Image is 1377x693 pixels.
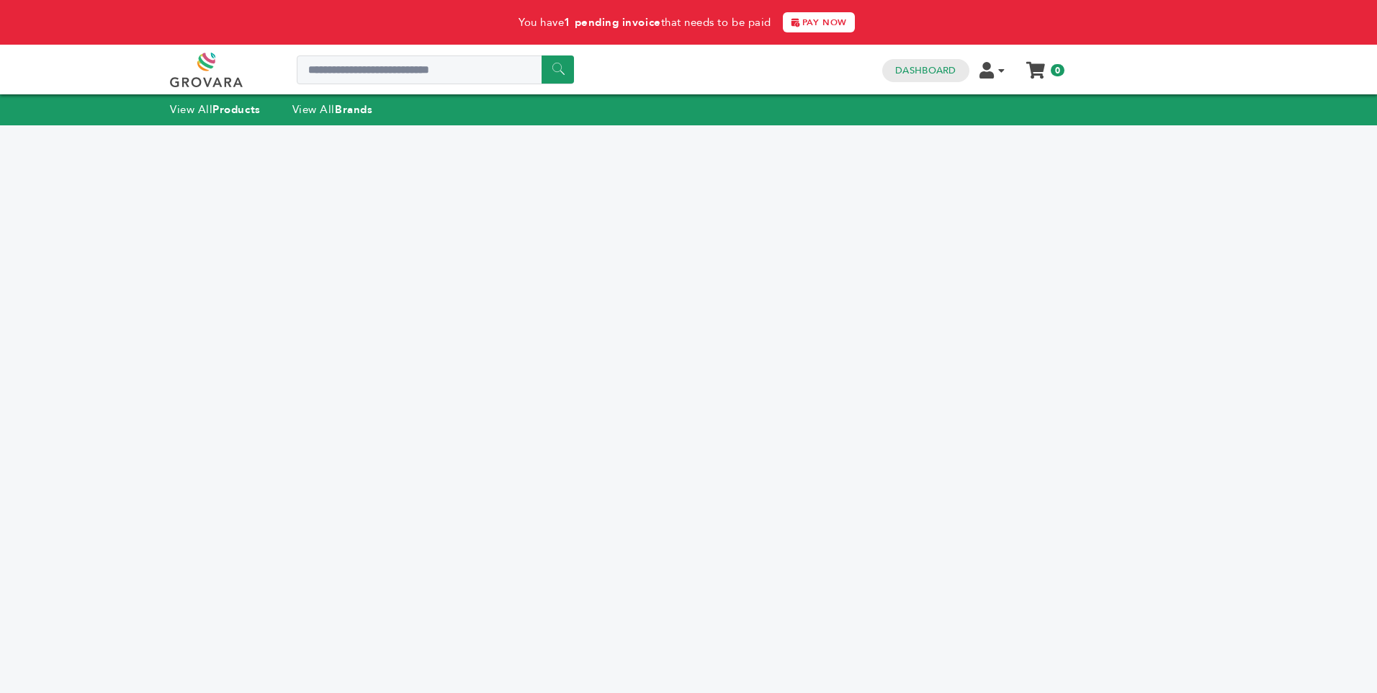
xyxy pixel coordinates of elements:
a: My Cart [1028,58,1044,73]
a: View AllBrands [292,102,373,117]
a: PAY NOW [783,12,855,32]
a: View AllProducts [170,102,261,117]
a: Dashboard [895,64,956,77]
span: 0 [1051,64,1064,76]
span: You have that needs to be paid [519,15,771,30]
strong: 1 pending invoice [564,15,660,30]
strong: Brands [335,102,372,117]
input: Search a product or brand... [297,55,574,84]
strong: Products [212,102,260,117]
